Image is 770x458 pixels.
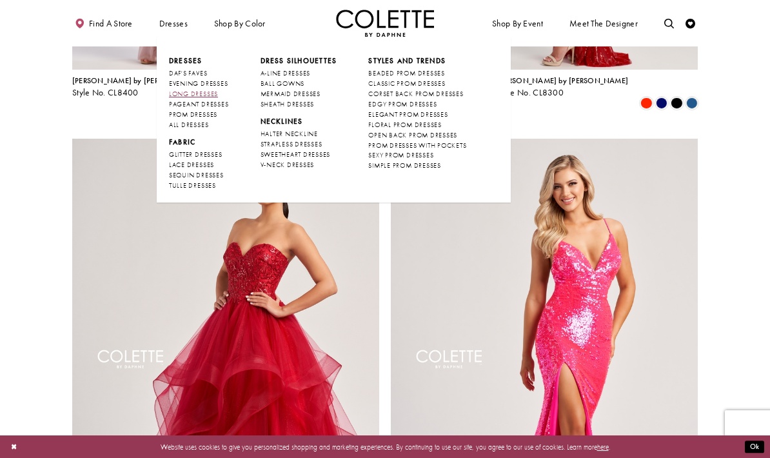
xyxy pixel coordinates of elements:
span: PROM DRESSES WITH POCKETS [368,141,466,150]
a: Meet the designer [567,10,640,37]
a: EDGY PROM DRESSES [368,99,466,110]
span: CORSET BACK PROM DRESSES [368,90,463,98]
span: DRESS SILHOUETTES [261,56,337,65]
span: FABRIC [169,137,195,146]
span: MERMAID DRESSES [261,90,321,98]
span: Shop by color [214,19,266,28]
span: SHEATH DRESSES [261,100,315,108]
span: BEADED PROM DRESSES [368,69,444,77]
a: TULLE DRESSES [169,181,228,191]
button: Close Dialog [6,438,22,455]
span: Style No. CL8400 [72,87,139,98]
button: Submit Dialog [745,441,764,453]
a: BEADED PROM DRESSES [368,68,466,79]
span: SWEETHEART DRESSES [261,150,331,159]
a: OPEN BACK PROM DRESSES [368,130,466,141]
div: Colette by Daphne Style No. CL8300 [497,77,628,97]
span: EVENING DRESSES [169,79,228,88]
span: DAF'S FAVES [169,69,207,77]
a: MERMAID DRESSES [261,89,337,99]
img: Colette by Daphne [336,10,434,37]
a: ELEGANT PROM DRESSES [368,110,466,120]
span: Dresses [169,56,228,66]
span: Style No. CL8300 [497,87,564,98]
a: BALL GOWNS [261,79,337,89]
p: Website uses cookies to give you personalized shopping and marketing experiences. By continuing t... [70,440,700,453]
span: SEXY PROM DRESSES [368,151,433,159]
a: SIMPLE PROM DRESSES [368,161,466,171]
span: Shop By Event [489,10,545,37]
a: Toggle search [662,10,676,37]
span: Shop by color [212,10,268,37]
i: Ocean Blue [686,97,698,109]
span: ALL DRESSES [169,121,208,129]
span: LACE DRESSES [169,161,214,169]
a: FLORAL PROM DRESSES [368,120,466,130]
span: STYLES AND TRENDS [368,56,466,66]
span: SIMPLE PROM DRESSES [368,161,440,170]
span: DRESS SILHOUETTES [261,56,337,66]
span: BALL GOWNS [261,79,305,88]
span: NECKLINES [261,117,337,126]
a: SHEATH DRESSES [261,99,337,110]
span: SEQUIN DRESSES [169,171,224,179]
span: Meet the designer [569,19,638,28]
span: Dresses [159,19,188,28]
span: PAGEANT DRESSES [169,100,228,108]
a: CORSET BACK PROM DRESSES [368,89,466,99]
span: Dresses [157,10,190,37]
span: EDGY PROM DRESSES [368,100,437,108]
span: Dresses [169,56,202,65]
a: HALTER NECKLINE [261,129,337,139]
span: TULLE DRESSES [169,181,216,190]
a: CLASSIC PROM DRESSES [368,79,466,89]
a: ALL DRESSES [169,120,228,130]
a: A-LINE DRESSES [261,68,337,79]
a: here [597,442,609,451]
span: LONG DRESSES [169,90,218,98]
a: SWEETHEART DRESSES [261,150,337,160]
a: Check Wishlist [683,10,698,37]
a: PAGEANT DRESSES [169,99,228,110]
span: ELEGANT PROM DRESSES [368,110,448,119]
div: Colette by Daphne Style No. CL8400 [72,77,203,97]
span: HALTER NECKLINE [261,130,318,138]
a: V-NECK DRESSES [261,160,337,170]
span: FABRIC [169,137,228,147]
span: GLITTER DRESSES [169,150,222,159]
a: SEQUIN DRESSES [169,170,228,181]
a: Find a store [72,10,135,37]
span: Shop By Event [492,19,543,28]
span: A-LINE DRESSES [261,69,311,77]
a: PROM DRESSES [169,110,228,120]
span: Find a store [89,19,133,28]
a: Visit Home Page [336,10,434,37]
span: V-NECK DRESSES [261,161,315,169]
a: STRAPLESS DRESSES [261,139,337,150]
a: EVENING DRESSES [169,79,228,89]
span: [PERSON_NAME] by [PERSON_NAME] [497,75,628,86]
span: NECKLINES [261,117,303,126]
i: Sapphire [656,97,667,109]
span: [PERSON_NAME] by [PERSON_NAME] [72,75,203,86]
span: CLASSIC PROM DRESSES [368,79,445,88]
a: LACE DRESSES [169,160,228,170]
span: FLORAL PROM DRESSES [368,121,441,129]
a: LONG DRESSES [169,89,228,99]
a: PROM DRESSES WITH POCKETS [368,141,466,151]
a: GLITTER DRESSES [169,150,228,160]
span: STRAPLESS DRESSES [261,140,322,148]
a: SEXY PROM DRESSES [368,150,466,161]
span: PROM DRESSES [169,110,217,119]
a: DAF'S FAVES [169,68,228,79]
span: OPEN BACK PROM DRESSES [368,131,457,139]
span: STYLES AND TRENDS [368,56,446,65]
